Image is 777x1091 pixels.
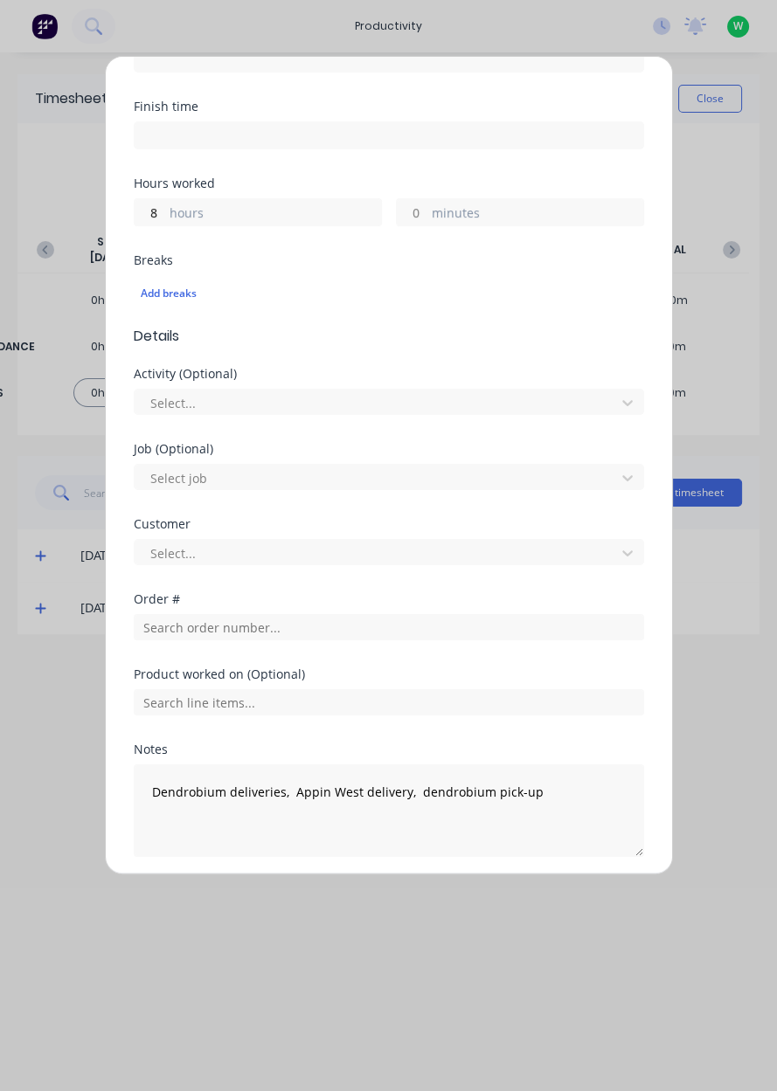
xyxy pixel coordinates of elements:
textarea: Dendrobium deliveries, Appin West delivery, dendrobium pick-up [134,764,644,857]
div: Activity (Optional) [134,368,644,380]
div: Breaks [134,254,644,266]
input: Search order number... [134,614,644,640]
label: minutes [432,204,643,225]
div: Add breaks [141,282,637,305]
div: Notes [134,743,644,756]
input: 0 [135,199,165,225]
div: Finish time [134,100,644,113]
span: Details [134,326,644,347]
div: Order # [134,593,644,605]
input: 0 [397,199,427,225]
div: Job (Optional) [134,443,644,455]
div: Customer [134,518,644,530]
input: Search line items... [134,689,644,715]
label: hours [170,204,381,225]
div: Product worked on (Optional) [134,668,644,680]
div: Hours worked [134,177,644,190]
